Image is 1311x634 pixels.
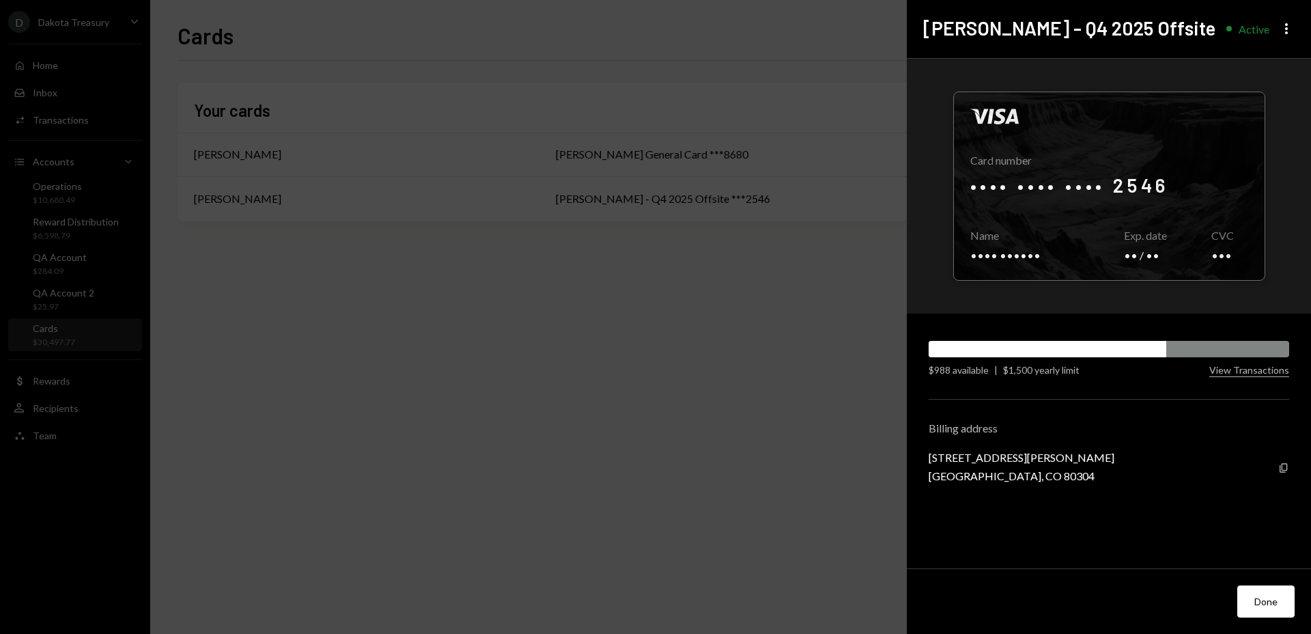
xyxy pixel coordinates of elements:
button: View Transactions [1209,364,1289,377]
div: $1,500 yearly limit [1003,363,1080,377]
div: Billing address [929,422,1289,435]
div: | [994,363,998,377]
h2: [PERSON_NAME] - Q4 2025 Offsite [923,15,1215,42]
div: Active [1239,23,1269,36]
div: [STREET_ADDRESS][PERSON_NAME] [929,451,1114,464]
div: $988 available [929,363,989,377]
div: [GEOGRAPHIC_DATA], CO 80304 [929,469,1114,482]
div: Click to reveal [953,92,1265,281]
button: Done [1237,585,1295,618]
